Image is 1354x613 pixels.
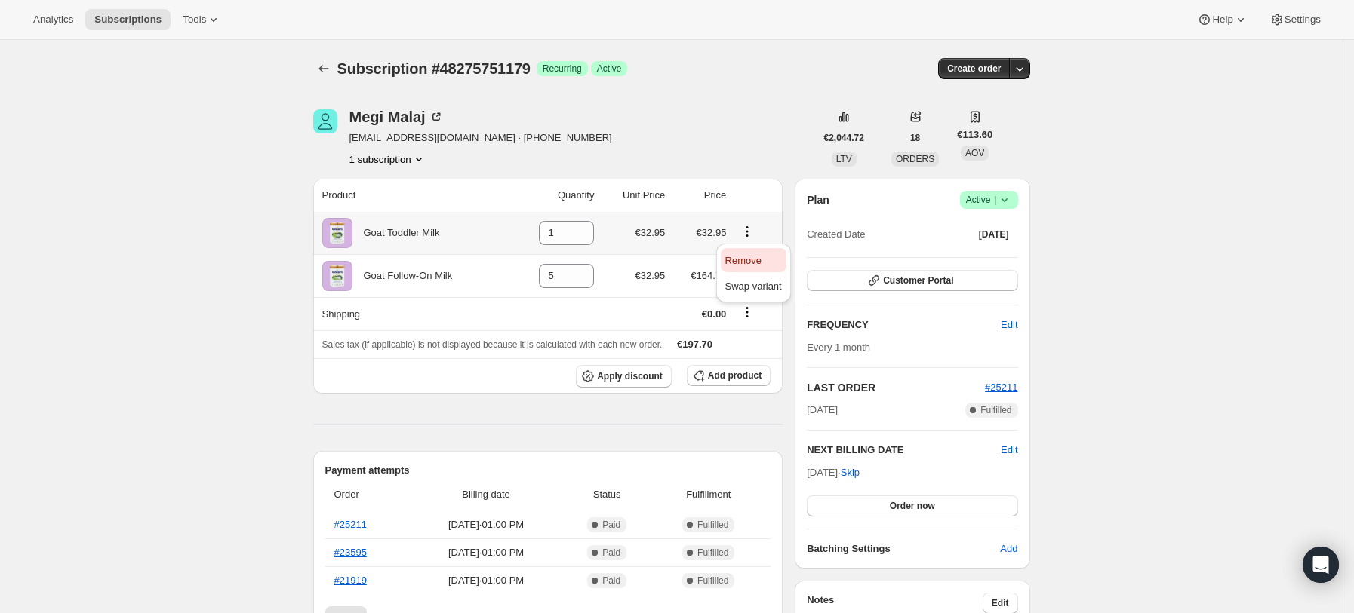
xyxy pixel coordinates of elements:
[414,573,559,588] span: [DATE] · 01:00 PM
[992,597,1009,609] span: Edit
[349,152,426,167] button: Product actions
[841,465,860,480] span: Skip
[414,487,559,502] span: Billing date
[807,541,1000,556] h6: Batching Settings
[334,519,367,530] a: #25211
[543,63,582,75] span: Recurring
[313,297,511,330] th: Shipping
[677,339,712,350] span: €197.70
[807,443,1001,458] h2: NEXT BILLING DATE
[735,223,759,240] button: Product actions
[602,547,620,559] span: Paid
[832,461,869,485] button: Skip
[992,313,1026,337] button: Edit
[334,547,367,558] a: #23595
[896,154,934,164] span: ORDERS
[602,519,620,531] span: Paid
[985,382,1017,393] a: #25211
[697,519,728,531] span: Fulfilled
[966,192,1012,207] span: Active
[807,317,1001,333] h2: FREQUENCY
[697,547,728,559] span: Fulfilled
[807,495,1017,516] button: Order now
[352,268,453,284] div: Goat Follow-On Milk
[691,270,726,281] span: €164.75
[970,224,1018,245] button: [DATE]
[836,154,852,164] span: LTV
[938,58,1010,79] button: Create order
[322,339,663,350] span: Sales tax (if applicable) is not displayed because it is calculated with each new order.
[322,261,352,291] img: product img
[602,575,620,587] span: Paid
[334,575,367,586] a: #21919
[965,148,984,158] span: AOV
[352,225,440,241] div: Goat Toddler Milk
[725,280,782,292] span: Swap variant
[576,365,672,388] button: Apply discount
[635,227,666,238] span: €32.95
[725,255,762,266] span: Remove
[94,14,162,26] span: Subscriptions
[325,463,771,478] h2: Payment attempts
[24,9,82,30] button: Analytics
[807,403,838,418] span: [DATE]
[568,487,646,502] span: Status
[85,9,171,30] button: Subscriptions
[807,467,860,478] span: [DATE] ·
[313,179,511,212] th: Product
[1000,541,1017,556] span: Add
[708,369,762,382] span: Add product
[597,63,622,75] span: Active
[349,109,444,124] div: Megi Malaj
[1303,547,1339,583] div: Open Intercom Messenger
[957,127,992,143] span: €113.60
[985,380,1017,395] button: #25211
[901,127,929,149] button: 18
[697,575,728,587] span: Fulfilled
[1212,14,1232,26] span: Help
[597,370,663,382] span: Apply discount
[979,228,1009,241] span: [DATE]
[721,248,786,272] button: Remove
[697,227,727,238] span: €32.95
[991,537,1026,561] button: Add
[414,545,559,560] span: [DATE] · 01:00 PM
[511,179,599,212] th: Quantity
[807,380,985,395] h2: LAST ORDER
[183,14,206,26] span: Tools
[33,14,73,26] span: Analytics
[669,179,731,212] th: Price
[910,132,920,144] span: 18
[1285,14,1321,26] span: Settings
[807,192,829,207] h2: Plan
[702,308,727,320] span: €0.00
[883,274,953,287] span: Customer Portal
[599,179,669,212] th: Unit Price
[325,478,410,511] th: Order
[807,270,1017,291] button: Customer Portal
[1188,9,1257,30] button: Help
[994,194,996,206] span: |
[824,132,864,144] span: €2,044.72
[807,342,870,353] span: Every 1 month
[980,404,1011,416] span: Fulfilled
[313,58,334,79] button: Subscriptions
[687,365,771,386] button: Add product
[721,274,786,298] button: Swap variant
[815,127,873,149] button: €2,044.72
[313,109,337,133] span: Megi Malaj
[337,60,531,77] span: Subscription #48275751179
[635,270,666,281] span: €32.95
[807,227,865,242] span: Created Date
[174,9,230,30] button: Tools
[947,63,1001,75] span: Create order
[1001,443,1017,458] button: Edit
[349,130,612,146] span: [EMAIL_ADDRESS][DOMAIN_NAME] · [PHONE_NUMBER]
[655,487,762,502] span: Fulfillment
[890,500,935,512] span: Order now
[1260,9,1330,30] button: Settings
[1001,317,1017,333] span: Edit
[414,517,559,532] span: [DATE] · 01:00 PM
